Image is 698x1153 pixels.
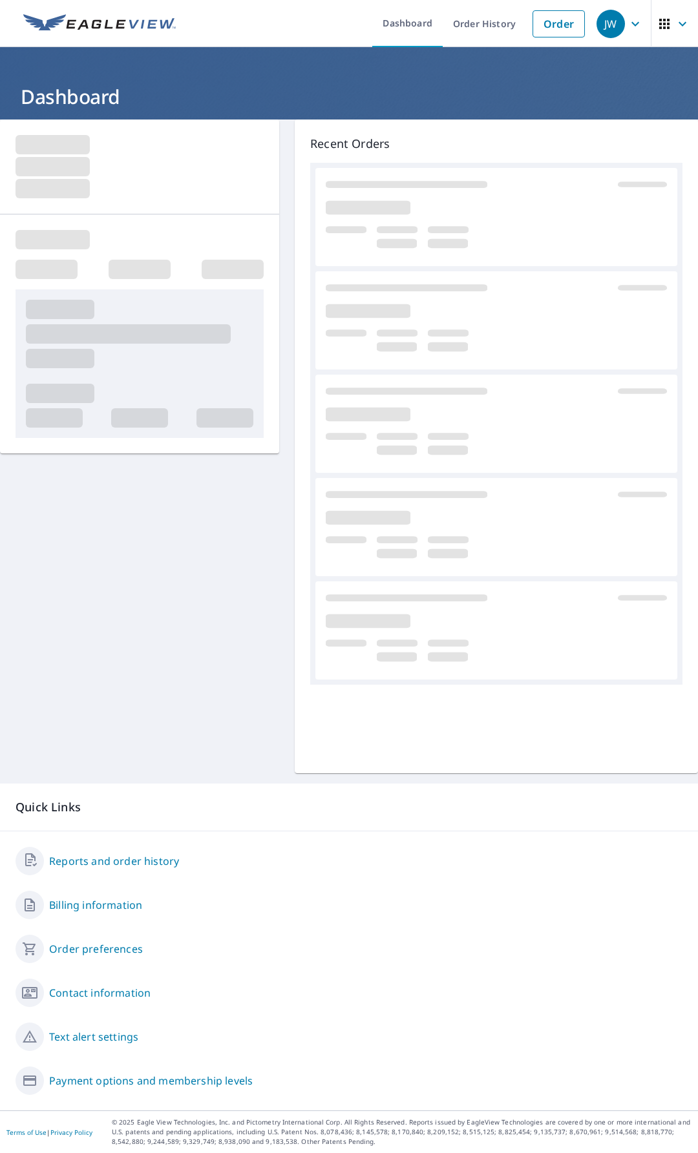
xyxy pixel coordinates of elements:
[23,14,176,34] img: EV Logo
[6,1128,92,1136] p: |
[597,10,625,38] div: JW
[49,897,142,913] a: Billing information
[112,1117,692,1147] p: © 2025 Eagle View Technologies, Inc. and Pictometry International Corp. All Rights Reserved. Repo...
[310,135,682,152] p: Recent Orders
[49,1029,138,1044] a: Text alert settings
[6,1128,47,1137] a: Terms of Use
[50,1128,92,1137] a: Privacy Policy
[49,941,143,957] a: Order preferences
[49,985,151,1001] a: Contact information
[16,799,682,815] p: Quick Links
[49,853,179,869] a: Reports and order history
[49,1073,253,1088] a: Payment options and membership levels
[16,83,682,110] h1: Dashboard
[533,10,585,37] a: Order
